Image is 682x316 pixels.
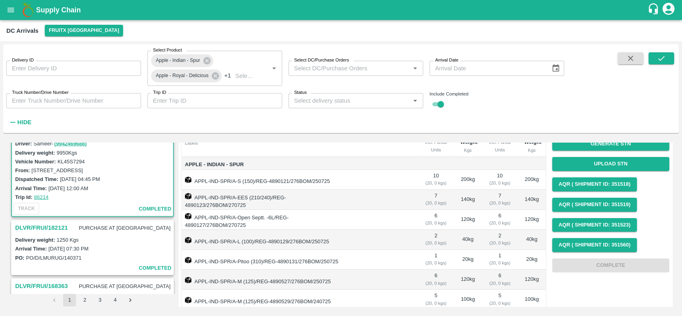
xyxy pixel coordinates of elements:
[518,290,546,310] td: 100 kg
[17,119,31,125] strong: Hide
[488,259,511,266] div: ( 20, 0 kgs)
[15,281,68,291] h3: DLVR/FRUI/168363
[185,297,191,303] img: box
[15,150,55,156] label: Delivery weight:
[661,2,676,18] div: account of current user
[32,167,83,173] label: [STREET_ADDRESS]
[77,223,172,234] p: PURCHASE AT [GEOGRAPHIC_DATA]
[418,270,454,290] td: 6
[15,237,55,243] label: Delivery weight:
[45,25,123,36] button: Select DC
[552,137,669,151] button: Generate STN
[269,63,279,74] button: Open
[424,179,447,187] div: ( 20, 0 kgs)
[182,170,345,190] td: APPL-IND-SPR/A-S (150)/REG-4890121/276BOM/250725
[60,176,100,182] label: [DATE] 04:45 PM
[552,218,637,232] button: AQR ( Shipment Id: 351523)
[424,139,447,153] div: incl. Partial Units
[15,167,30,173] label: From:
[429,90,564,97] div: Include Completed
[182,190,345,210] td: APPL-IND-SPR/A-EES (210/240)/REG-4890123/276BOM/270725
[185,139,345,147] div: Labels
[124,294,137,306] button: Go to next page
[518,190,546,210] td: 140 kg
[424,300,447,307] div: ( 20, 0 kgs)
[12,57,34,64] label: Delivery ID
[78,294,91,306] button: Go to page 2
[48,185,88,191] label: [DATE] 12:00 AM
[182,250,345,270] td: APPL-IND-SPR/A-Pitoo (310)/REG-4890131/276BOM/250725
[15,246,47,252] label: Arrival Time:
[552,157,669,171] button: Upload STN
[6,93,141,108] input: Enter Truck Number/Drive Number
[454,250,482,270] td: 20 kg
[232,71,256,81] input: Select Product
[185,237,191,243] img: box
[185,277,191,283] img: box
[552,198,637,212] button: AQR ( Shipment Id: 351519)
[418,170,454,190] td: 10
[15,141,32,147] label: Driver:
[518,210,546,230] td: 120 kg
[147,93,282,108] input: Enter Trip ID
[109,294,121,306] button: Go to page 4
[454,170,482,190] td: 200 kg
[488,219,511,227] div: ( 20, 0 kgs)
[488,280,511,287] div: ( 20, 0 kgs)
[424,259,447,266] div: ( 20, 0 kgs)
[647,3,661,17] div: customer-support
[6,61,141,76] input: Enter Delivery ID
[482,270,518,290] td: 6
[424,199,447,207] div: ( 20, 0 kgs)
[424,239,447,246] div: ( 20, 0 kgs)
[57,237,79,243] label: 1250 Kgs
[15,255,24,261] label: PO:
[482,170,518,190] td: 10
[12,89,69,96] label: Truck Number/Drive Number
[454,290,482,310] td: 100 kg
[424,280,447,287] div: ( 20, 0 kgs)
[482,250,518,270] td: 1
[57,150,77,156] label: 9950 Kgs
[185,160,345,169] span: Apple - Indian - Spur
[6,26,38,36] div: DC Arrivals
[47,294,138,306] nav: pagination navigation
[63,294,76,306] button: page 1
[54,141,87,147] a: (9942469688)
[552,177,637,191] button: AQR ( Shipment Id: 351518)
[454,210,482,230] td: 120 kg
[552,238,637,252] button: AQR ( Shipment Id: 351560)
[518,250,546,270] td: 20 kg
[488,199,511,207] div: ( 20, 0 kgs)
[518,170,546,190] td: 200 kg
[58,159,85,165] label: KL45S7294
[20,2,36,18] img: logo
[518,270,546,290] td: 120 kg
[182,270,345,290] td: APPL-IND-SPR/A-M (125)/REG-4890527/276BOM/250725
[518,230,546,250] td: 40 kg
[548,61,563,76] button: Choose date
[424,219,447,227] div: ( 20, 0 kgs)
[77,281,172,292] p: PURCHASE AT [GEOGRAPHIC_DATA]
[6,115,34,129] button: Hide
[410,95,420,106] button: Open
[151,70,222,82] div: Apple - Royal - Delicious
[139,205,171,214] span: completed
[139,264,171,273] span: completed
[482,290,518,310] td: 5
[151,56,205,65] span: Apple - Indian - Spur
[15,159,56,165] label: Vehicle Number:
[15,176,58,182] label: Dispatched Time:
[294,57,349,64] label: Select DC/Purchase Orders
[15,223,68,233] h3: DLVR/FRUI/182121
[185,193,191,199] img: box
[182,210,345,230] td: APPL-IND-SPR/A-Open Septt. -6L/REG-4890127/276BOM/270725
[151,54,213,67] div: Apple - Indian - Spur
[291,95,408,106] input: Select delivery status
[418,250,454,270] td: 1
[2,1,20,19] button: open drawer
[185,257,191,263] img: box
[26,255,82,261] label: PO/D/LMURUG/140371
[182,230,345,250] td: APPL-IND-SPR/A-L (100)/REG-4890129/276BOM/250725
[36,6,81,14] b: Supply Chain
